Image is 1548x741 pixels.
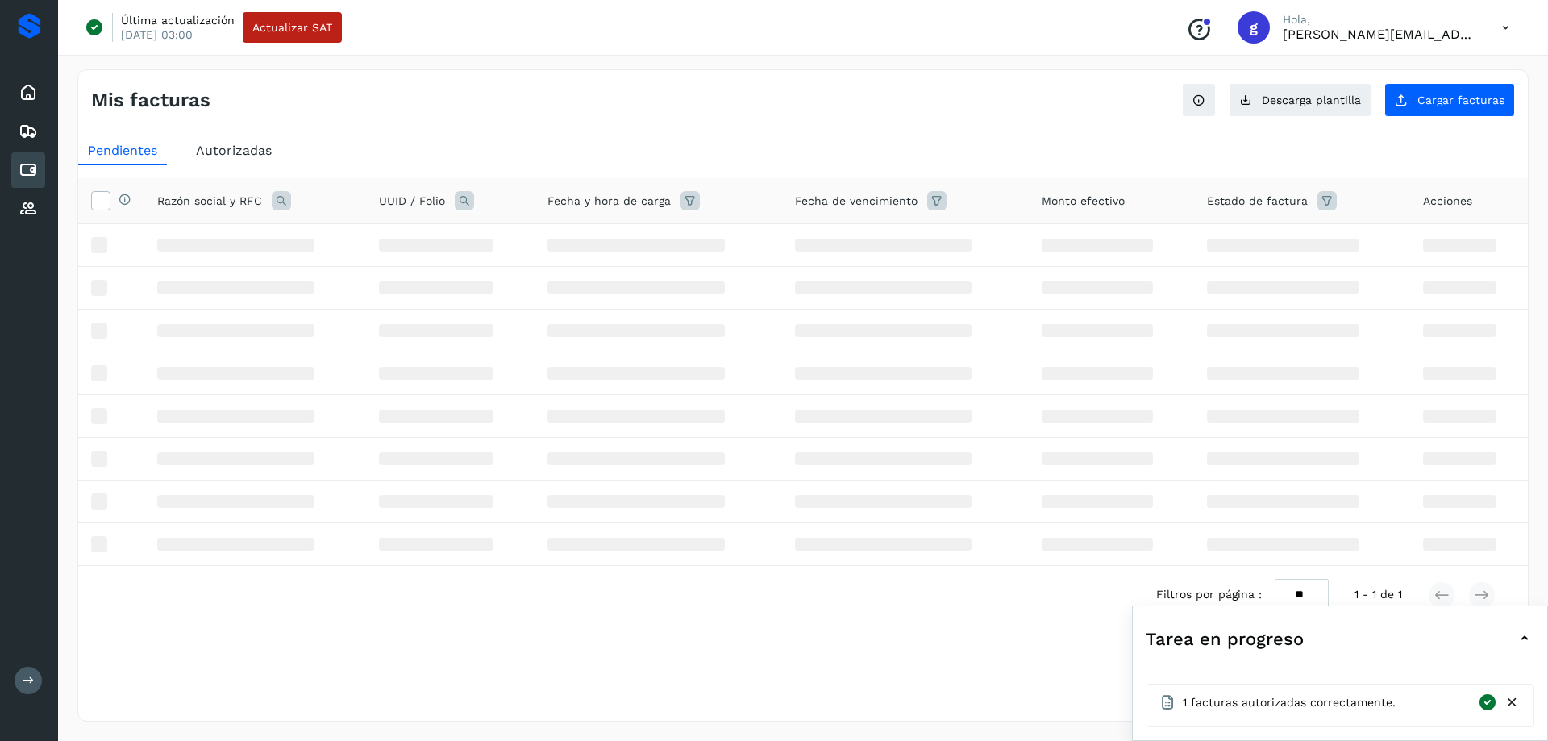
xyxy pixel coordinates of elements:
span: 1 - 1 de 1 [1354,586,1402,603]
span: Monto efectivo [1042,193,1125,210]
span: Descarga plantilla [1262,94,1361,106]
div: Cuentas por pagar [11,152,45,188]
button: Descarga plantilla [1229,83,1371,117]
span: Tarea en progreso [1146,626,1304,652]
div: Proveedores [11,191,45,227]
span: 1 facturas autorizadas correctamente. [1183,694,1396,711]
p: guillermo.alvarado@nurib.com.mx [1283,27,1476,42]
span: Pendientes [88,143,157,158]
div: Tarea en progreso [1146,619,1534,658]
span: Actualizar SAT [252,22,332,33]
span: Estado de factura [1207,193,1308,210]
div: Inicio [11,75,45,110]
p: Última actualización [121,13,235,27]
p: [DATE] 03:00 [121,27,193,42]
span: UUID / Folio [379,193,445,210]
h4: Mis facturas [91,89,210,112]
span: Fecha de vencimiento [795,193,918,210]
span: Acciones [1423,193,1472,210]
div: Embarques [11,114,45,149]
button: Actualizar SAT [243,12,342,43]
span: Cargar facturas [1417,94,1504,106]
span: Fecha y hora de carga [547,193,671,210]
button: Cargar facturas [1384,83,1515,117]
p: Hola, [1283,13,1476,27]
span: Razón social y RFC [157,193,262,210]
span: Autorizadas [196,143,272,158]
span: Filtros por página : [1156,586,1262,603]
